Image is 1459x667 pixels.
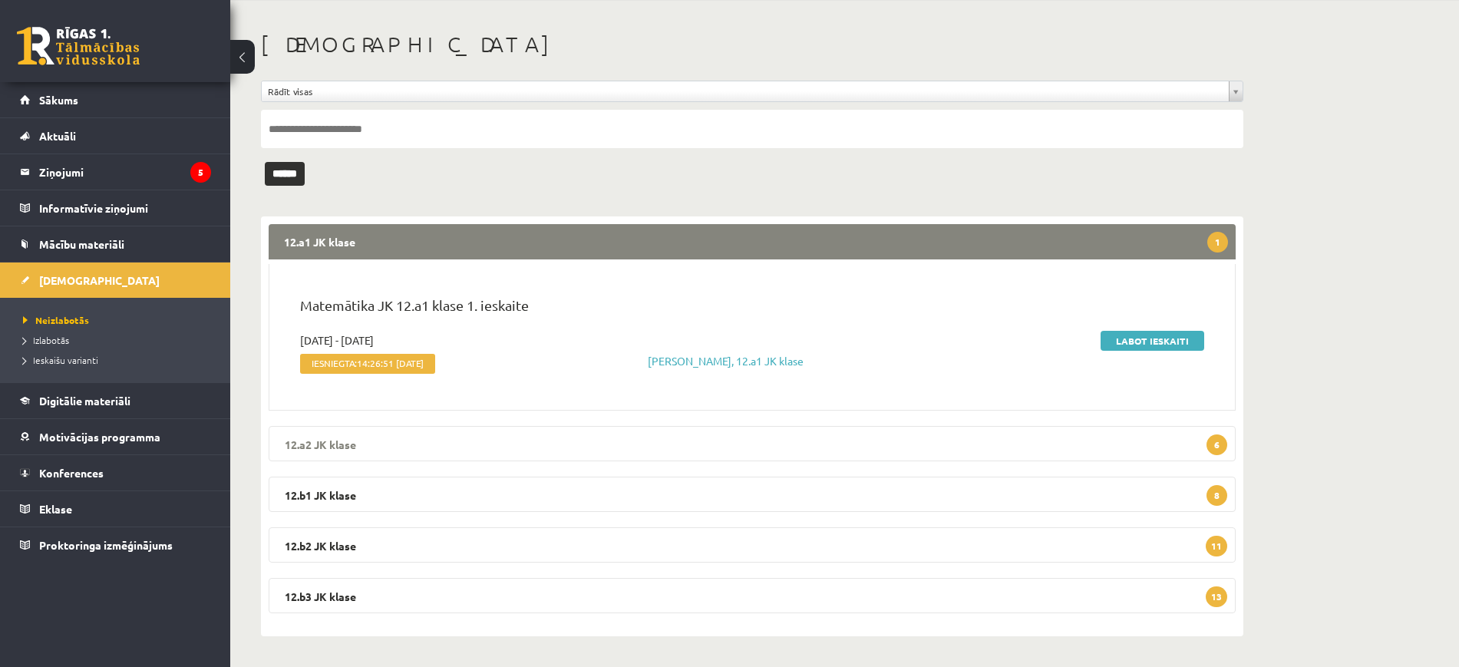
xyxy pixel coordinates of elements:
[20,383,211,418] a: Digitālie materiāli
[1206,434,1227,455] span: 6
[1206,536,1227,556] span: 11
[262,81,1243,101] a: Rādīt visas
[17,27,140,65] a: Rīgas 1. Tālmācības vidusskola
[39,154,211,190] legend: Ziņojumi
[20,419,211,454] a: Motivācijas programma
[20,190,211,226] a: Informatīvie ziņojumi
[39,538,173,552] span: Proktoringa izmēģinājums
[20,527,211,563] a: Proktoringa izmēģinājums
[300,332,374,348] span: [DATE] - [DATE]
[269,578,1236,613] legend: 12.b3 JK klase
[39,394,130,408] span: Digitālie materiāli
[648,354,804,368] a: [PERSON_NAME], 12.a1 JK klase
[268,81,1223,101] span: Rādīt visas
[190,162,211,183] i: 5
[20,263,211,298] a: [DEMOGRAPHIC_DATA]
[23,354,98,366] span: Ieskaišu varianti
[269,224,1236,259] legend: 12.a1 JK klase
[269,477,1236,512] legend: 12.b1 JK klase
[261,31,1243,58] h1: [DEMOGRAPHIC_DATA]
[39,237,124,251] span: Mācību materiāli
[39,502,72,516] span: Eklase
[20,154,211,190] a: Ziņojumi5
[1206,485,1227,506] span: 8
[1207,232,1228,253] span: 1
[20,82,211,117] a: Sākums
[269,527,1236,563] legend: 12.b2 JK klase
[39,273,160,287] span: [DEMOGRAPHIC_DATA]
[300,295,1204,323] p: Matemātika JK 12.a1 klase 1. ieskaite
[20,491,211,527] a: Eklase
[20,118,211,154] a: Aktuāli
[39,93,78,107] span: Sākums
[39,466,104,480] span: Konferences
[300,354,435,374] span: Iesniegta:
[23,314,89,326] span: Neizlabotās
[23,333,215,347] a: Izlabotās
[20,455,211,490] a: Konferences
[23,353,215,367] a: Ieskaišu varianti
[23,334,69,346] span: Izlabotās
[39,129,76,143] span: Aktuāli
[1206,586,1227,607] span: 13
[39,190,211,226] legend: Informatīvie ziņojumi
[357,358,424,368] span: 14:26:51 [DATE]
[1101,331,1204,351] a: Labot ieskaiti
[23,313,215,327] a: Neizlabotās
[269,426,1236,461] legend: 12.a2 JK klase
[39,430,160,444] span: Motivācijas programma
[20,226,211,262] a: Mācību materiāli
